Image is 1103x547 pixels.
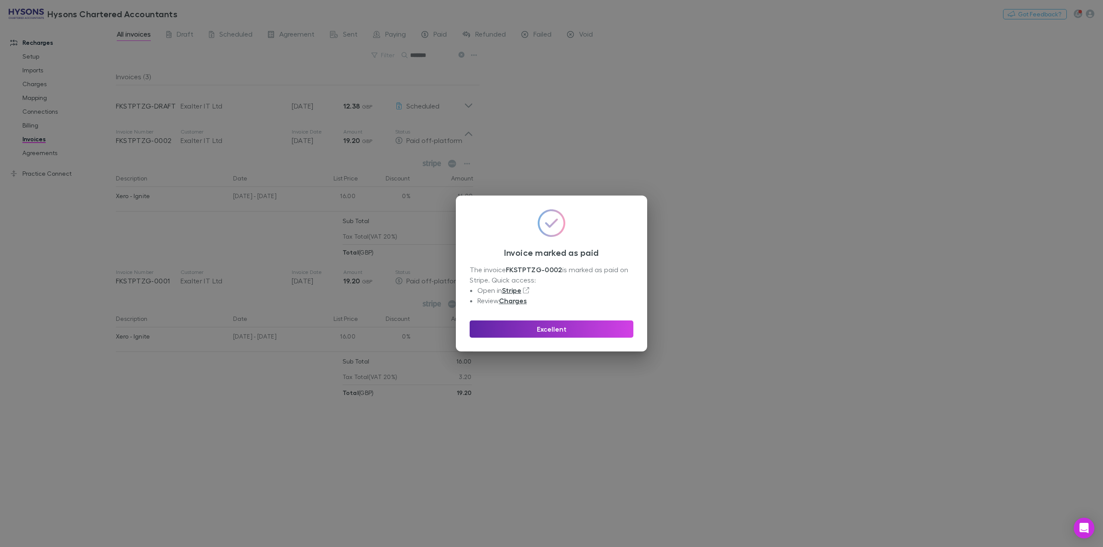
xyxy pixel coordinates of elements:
[470,320,633,338] button: Excellent
[499,296,527,305] a: Charges
[1074,518,1094,538] div: Open Intercom Messenger
[477,285,633,295] li: Open in
[477,295,633,306] li: Review
[502,286,521,295] a: Stripe
[506,265,562,274] strong: FKSTPTZG-0002
[470,264,633,306] div: The invoice is marked as paid on Stripe. Quick access:
[538,209,565,237] img: GradientCheckmarkIcon.svg
[470,247,633,258] h3: Invoice marked as paid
